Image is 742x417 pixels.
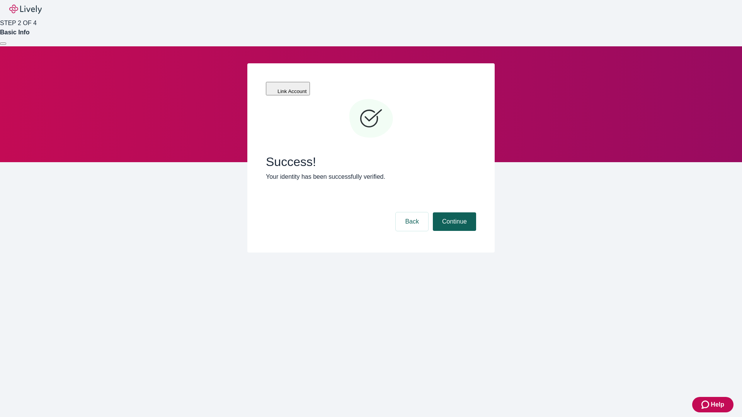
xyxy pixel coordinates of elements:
button: Link Account [266,82,310,95]
span: Help [711,400,724,409]
svg: Zendesk support icon [701,400,711,409]
span: Success! [266,154,476,169]
button: Continue [433,212,476,231]
button: Zendesk support iconHelp [692,397,733,412]
button: Back [396,212,428,231]
p: Your identity has been successfully verified. [266,172,476,181]
img: Lively [9,5,42,14]
svg: Checkmark icon [348,96,394,142]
